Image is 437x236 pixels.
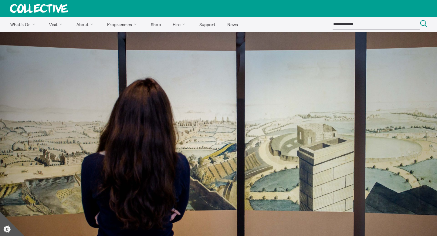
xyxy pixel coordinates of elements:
a: News [222,17,243,32]
a: Visit [44,17,70,32]
a: Shop [145,17,166,32]
a: Support [194,17,221,32]
a: What's On [5,17,43,32]
a: Programmes [102,17,144,32]
a: Hire [168,17,193,32]
a: About [71,17,101,32]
